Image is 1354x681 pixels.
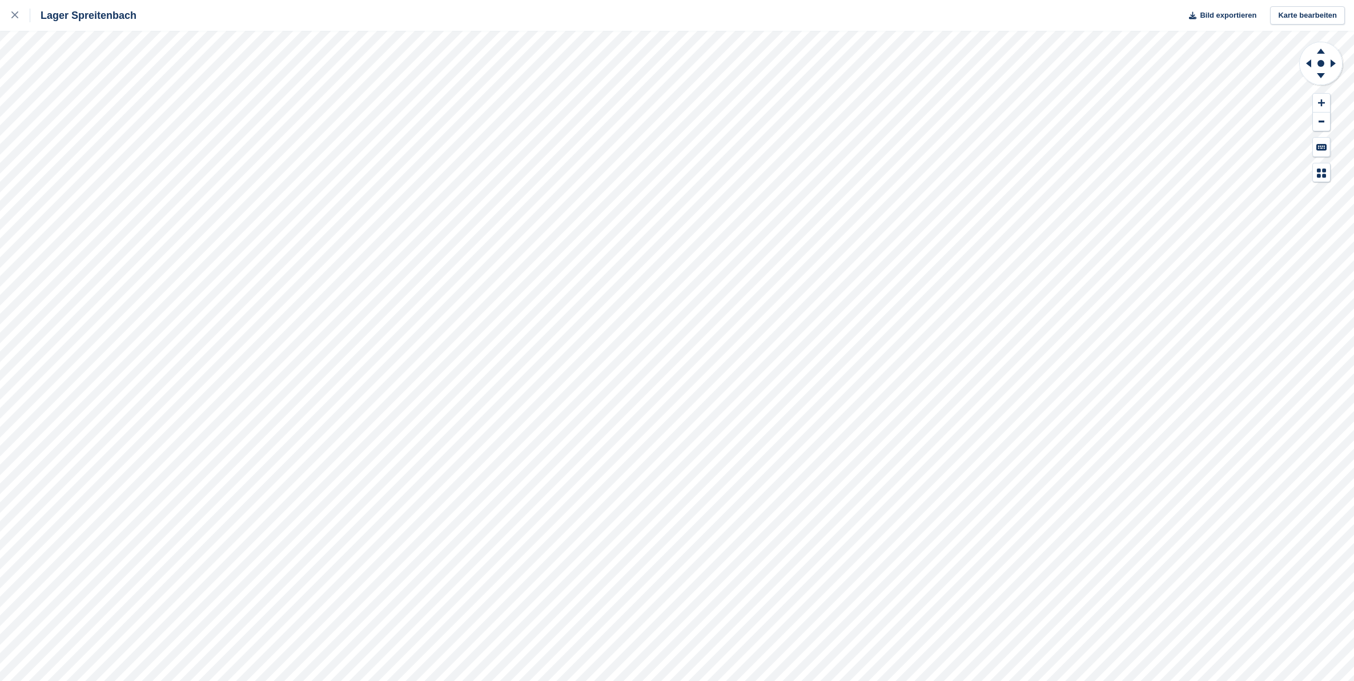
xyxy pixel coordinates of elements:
[1182,6,1256,25] button: Bild exportieren
[1200,10,1256,21] span: Bild exportieren
[1270,6,1345,25] a: Karte bearbeiten
[1313,163,1330,182] button: Map Legend
[1313,113,1330,131] button: Zoom Out
[1313,94,1330,113] button: Zoom In
[30,9,136,22] div: Lager Spreitenbach
[1313,138,1330,157] button: Keyboard Shortcuts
